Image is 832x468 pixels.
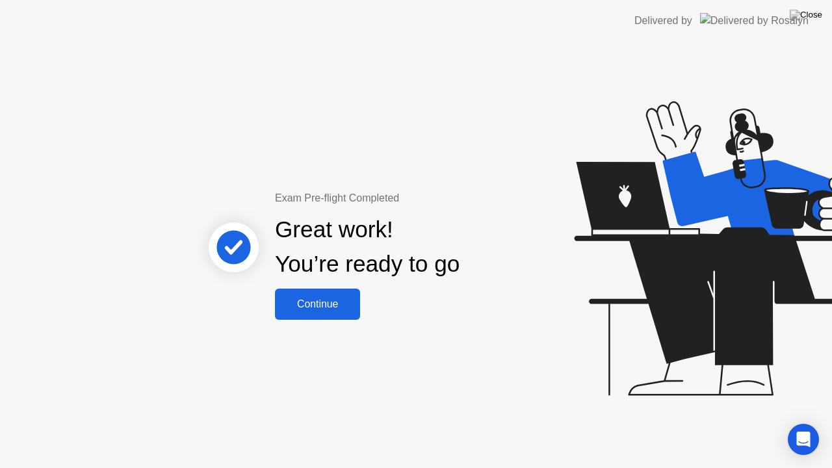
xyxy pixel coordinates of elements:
div: Continue [279,298,356,310]
div: Exam Pre-flight Completed [275,190,543,206]
div: Open Intercom Messenger [788,424,819,455]
button: Continue [275,289,360,320]
div: Delivered by [634,13,692,29]
img: Delivered by Rosalyn [700,13,809,28]
div: Great work! You’re ready to go [275,213,460,281]
img: Close [790,10,822,20]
